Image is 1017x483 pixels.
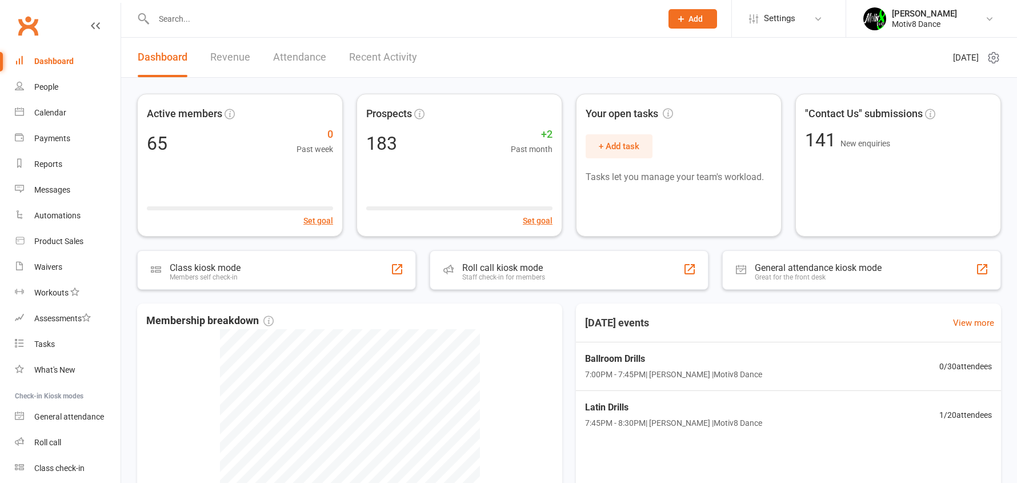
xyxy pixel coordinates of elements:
[34,185,70,194] div: Messages
[863,7,886,30] img: thumb_image1679272194.png
[953,316,994,330] a: View more
[586,134,652,158] button: + Add task
[15,74,121,100] a: People
[688,14,703,23] span: Add
[34,159,62,169] div: Reports
[34,438,61,447] div: Roll call
[511,143,552,155] span: Past month
[576,313,658,333] h3: [DATE] events
[953,51,979,65] span: [DATE]
[15,49,121,74] a: Dashboard
[15,332,121,357] a: Tasks
[586,170,772,185] p: Tasks let you manage your team's workload.
[170,273,241,281] div: Members self check-in
[15,430,121,456] a: Roll call
[34,365,75,374] div: What's New
[755,273,882,281] div: Great for the front desk
[668,9,717,29] button: Add
[34,314,91,323] div: Assessments
[585,352,762,366] span: Ballroom Drills
[366,106,412,122] span: Prospects
[805,106,923,122] span: "Contact Us" submissions
[585,417,762,429] span: 7:45PM - 8:30PM | [PERSON_NAME] | Motiv8 Dance
[15,254,121,280] a: Waivers
[146,313,274,329] span: Membership breakdown
[585,368,762,381] span: 7:00PM - 7:45PM | [PERSON_NAME] | Motiv8 Dance
[15,177,121,203] a: Messages
[349,38,417,77] a: Recent Activity
[15,306,121,332] a: Assessments
[34,108,66,117] div: Calendar
[15,126,121,151] a: Payments
[15,404,121,430] a: General attendance kiosk mode
[147,106,222,122] span: Active members
[170,262,241,273] div: Class kiosk mode
[34,57,74,66] div: Dashboard
[15,357,121,383] a: What's New
[34,340,55,349] div: Tasks
[366,134,397,153] div: 183
[147,134,167,153] div: 65
[34,464,85,473] div: Class check-in
[462,262,545,273] div: Roll call kiosk mode
[892,19,957,29] div: Motiv8 Dance
[892,9,957,19] div: [PERSON_NAME]
[939,360,992,373] span: 0 / 30 attendees
[15,203,121,229] a: Automations
[34,288,69,297] div: Workouts
[755,262,882,273] div: General attendance kiosk mode
[15,280,121,306] a: Workouts
[297,143,333,155] span: Past week
[34,412,104,421] div: General attendance
[586,106,673,122] span: Your open tasks
[15,456,121,481] a: Class kiosk mode
[210,38,250,77] a: Revenue
[297,126,333,143] span: 0
[15,229,121,254] a: Product Sales
[511,126,552,143] span: +2
[805,129,840,151] span: 141
[303,214,333,227] button: Set goal
[15,100,121,126] a: Calendar
[462,273,545,281] div: Staff check-in for members
[840,139,890,148] span: New enquiries
[34,262,62,272] div: Waivers
[15,151,121,177] a: Reports
[34,237,83,246] div: Product Sales
[14,11,42,40] a: Clubworx
[764,6,795,31] span: Settings
[585,400,762,415] span: Latin Drills
[34,82,58,91] div: People
[523,214,552,227] button: Set goal
[150,11,654,27] input: Search...
[138,38,187,77] a: Dashboard
[34,211,81,220] div: Automations
[939,409,992,421] span: 1 / 20 attendees
[273,38,326,77] a: Attendance
[34,134,70,143] div: Payments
